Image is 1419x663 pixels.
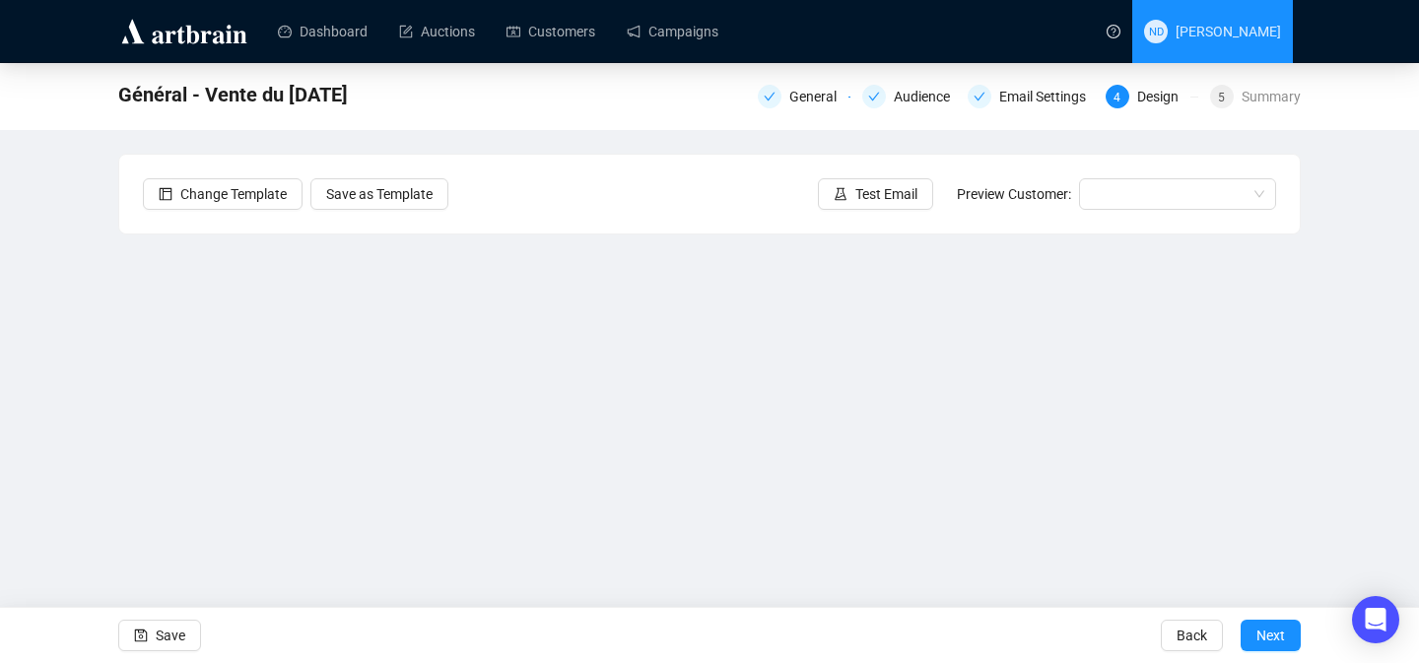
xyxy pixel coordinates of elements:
[1106,85,1198,108] div: 4Design
[862,85,955,108] div: Audience
[968,85,1094,108] div: Email Settings
[957,186,1071,202] span: Preview Customer:
[1210,85,1301,108] div: 5Summary
[1352,596,1399,643] div: Open Intercom Messenger
[1218,91,1225,104] span: 5
[1114,91,1120,104] span: 4
[134,629,148,642] span: save
[894,85,962,108] div: Audience
[399,6,475,57] a: Auctions
[974,91,985,102] span: check
[310,178,448,210] button: Save as Template
[156,608,185,663] span: Save
[868,91,880,102] span: check
[118,79,348,110] span: Général - Vente du 30 août 2025
[143,178,303,210] button: Change Template
[764,91,776,102] span: check
[1161,620,1223,651] button: Back
[789,85,848,108] div: General
[118,620,201,651] button: Save
[118,16,250,47] img: logo
[834,187,847,201] span: experiment
[627,6,718,57] a: Campaigns
[180,183,287,205] span: Change Template
[758,85,850,108] div: General
[855,183,917,205] span: Test Email
[278,6,368,57] a: Dashboard
[1148,23,1163,40] span: ND
[1177,608,1207,663] span: Back
[507,6,595,57] a: Customers
[1241,620,1301,651] button: Next
[326,183,433,205] span: Save as Template
[159,187,172,201] span: layout
[999,85,1098,108] div: Email Settings
[1256,608,1285,663] span: Next
[1242,85,1301,108] div: Summary
[1137,85,1190,108] div: Design
[1107,25,1120,38] span: question-circle
[1176,24,1281,39] span: [PERSON_NAME]
[818,178,933,210] button: Test Email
